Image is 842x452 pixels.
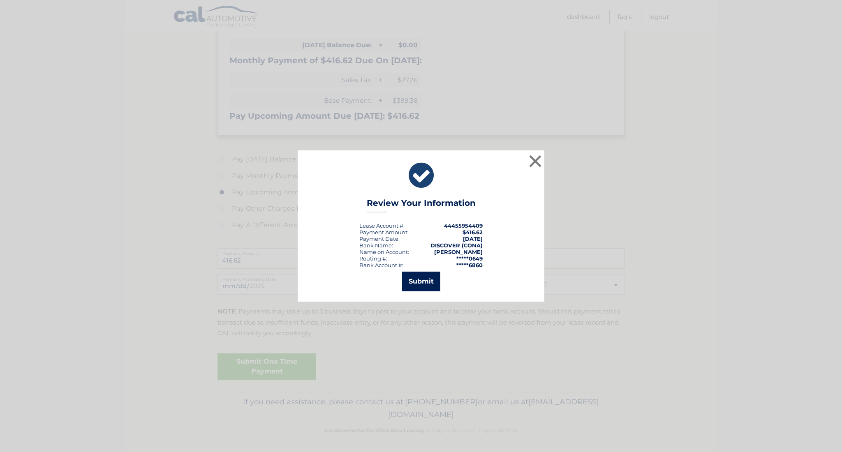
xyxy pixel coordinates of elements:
div: : [359,235,400,242]
div: Routing #: [359,255,387,262]
button: Submit [402,272,440,291]
div: Payment Amount: [359,229,409,235]
button: × [527,153,544,169]
div: Name on Account: [359,249,409,255]
span: [DATE] [463,235,483,242]
strong: 44455954409 [444,222,483,229]
span: $416.62 [463,229,483,235]
div: Lease Account #: [359,222,405,229]
span: Payment Date [359,235,398,242]
div: Bank Name: [359,242,393,249]
strong: DISCOVER (CONA) [430,242,483,249]
div: Bank Account #: [359,262,403,268]
h3: Review Your Information [367,198,476,212]
strong: [PERSON_NAME] [434,249,483,255]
